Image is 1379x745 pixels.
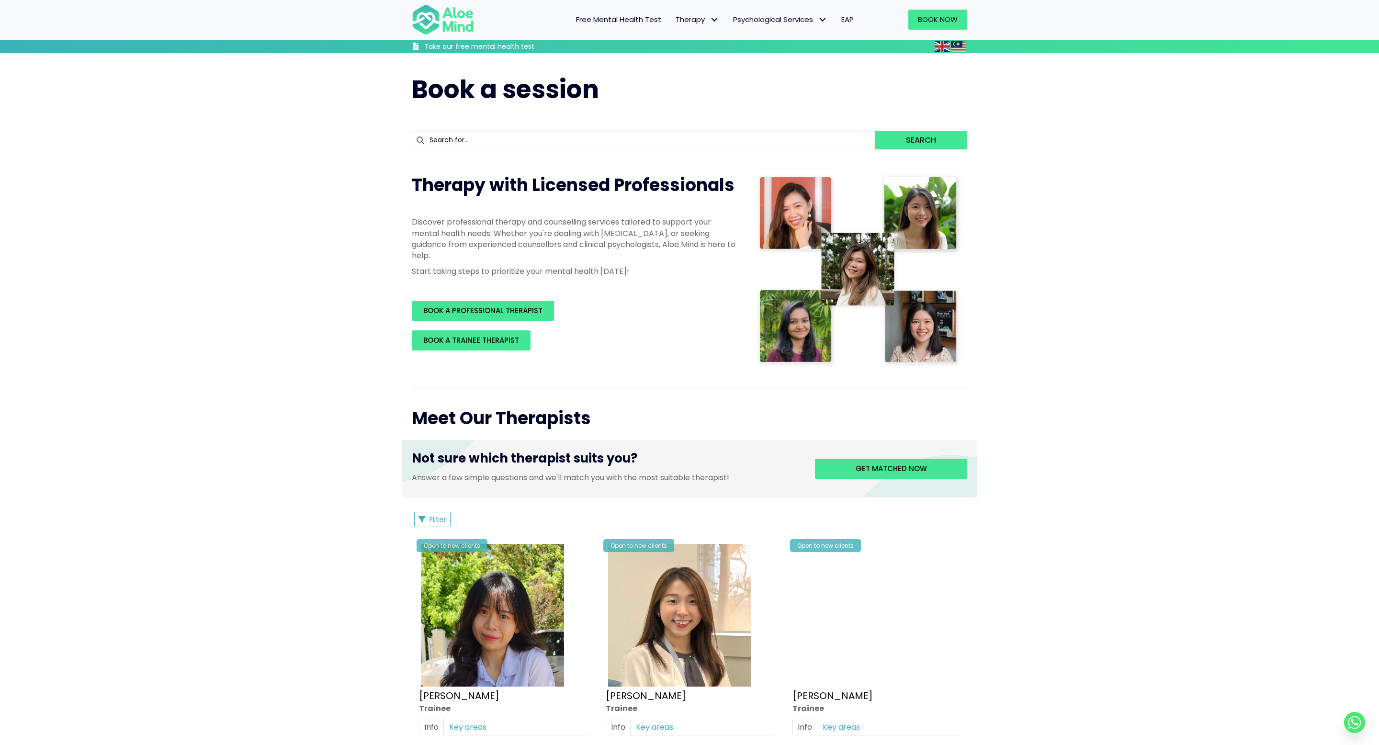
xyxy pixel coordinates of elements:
[419,702,587,713] div: Trainee
[424,42,586,52] h3: Take our free mental health test
[792,689,873,702] a: [PERSON_NAME]
[412,173,735,197] span: Therapy with Licensed Professionals
[733,14,827,24] span: Psychological Services
[412,266,737,277] p: Start taking steps to prioritize your mental health [DATE]!
[834,10,861,30] a: EAP
[606,719,631,735] a: Info
[423,335,519,345] span: BOOK A TRAINEE THERAPIST
[412,330,531,350] a: BOOK A TRAINEE THERAPIST
[908,10,967,30] a: Book Now
[606,702,773,713] div: Trainee
[606,689,686,702] a: [PERSON_NAME]
[486,10,861,30] nav: Menu
[792,702,960,713] div: Trainee
[875,131,967,149] button: Search
[935,41,951,52] a: English
[817,719,865,735] a: Key areas
[795,544,938,687] img: IMG_3049 – Joanne Lee
[935,41,950,52] img: en
[815,13,829,27] span: Psychological Services: submenu
[668,10,726,30] a: TherapyTherapy: submenu
[726,10,834,30] a: Psychological ServicesPsychological Services: submenu
[569,10,668,30] a: Free Mental Health Test
[1344,712,1365,733] a: Whatsapp
[430,514,446,524] span: Filter
[412,131,875,149] input: Search for...
[631,719,678,735] a: Key areas
[414,512,451,527] button: Filter Listings
[412,42,586,53] a: Take our free mental health test
[412,301,554,321] a: BOOK A PROFESSIONAL THERAPIST
[412,472,801,483] p: Answer a few simple questions and we'll match you with the most suitable therapist!
[918,14,958,24] span: Book Now
[417,539,487,552] div: Open to new clients
[707,13,721,27] span: Therapy: submenu
[412,406,591,430] span: Meet Our Therapists
[856,463,927,474] span: Get matched now
[757,173,961,368] img: Therapist collage
[412,216,737,261] p: Discover professional therapy and counselling services tailored to support your mental health nee...
[421,544,564,687] img: Aloe Mind Profile Pic – Christie Yong Kar Xin
[608,544,751,687] img: IMG_1660 – Tracy Kwah
[951,41,967,52] a: Malay
[676,14,719,24] span: Therapy
[790,539,861,552] div: Open to new clients
[792,719,817,735] a: Info
[419,689,499,702] a: [PERSON_NAME]
[603,539,674,552] div: Open to new clients
[412,4,474,35] img: Aloe mind Logo
[444,719,492,735] a: Key areas
[951,41,966,52] img: ms
[576,14,661,24] span: Free Mental Health Test
[412,72,599,107] span: Book a session
[841,14,854,24] span: EAP
[423,305,543,316] span: BOOK A PROFESSIONAL THERAPIST
[815,459,967,479] a: Get matched now
[412,450,801,472] h3: Not sure which therapist suits you?
[419,719,444,735] a: Info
